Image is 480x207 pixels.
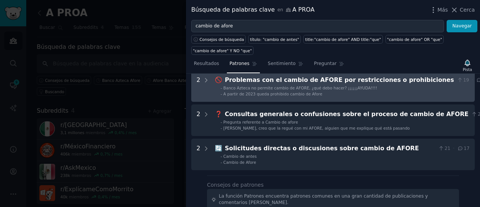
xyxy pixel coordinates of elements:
[196,145,200,152] font: 2
[215,110,222,118] font: ❓
[194,61,219,66] font: Resultados
[460,7,475,13] font: Cerca
[305,37,381,42] font: title:"cambio de afore" AND title:"que"
[191,35,246,44] button: Consejos de búsqueda
[452,23,472,29] font: Navegar
[220,120,222,124] font: -
[223,86,377,90] font: Banco Azteca no permite cambio de AFORE, ¿qué debo hacer? ¡¡¡¡¡¡AYUDA!!!!
[227,58,260,73] a: Patrones
[191,20,444,33] input: Pruebe una palabra clave relacionada con su negocio
[265,58,306,73] a: Sentimiento
[191,6,275,13] font: Búsqueda de palabras clave
[314,61,336,66] font: Preguntar
[215,145,222,152] font: 🔄
[223,160,256,165] font: Cambio de Afore
[387,37,442,42] font: "cambio de afore" OR "que"
[472,77,473,83] font: ·
[250,37,299,42] font: título: "cambio de antes"
[220,154,222,159] font: -
[277,7,283,12] font: en
[460,57,475,73] button: Pista
[191,58,222,73] a: Resultados
[215,76,222,83] font: 🚫
[292,6,315,13] font: A PROA
[225,110,469,118] font: Consultas generales o confusiones sobre el proceso de cambio de AFORE
[453,146,454,151] font: ·
[219,193,428,205] font: La función Patrones encuentra patrones comunes en una gran cantidad de publicaciones y comentario...
[191,46,253,55] a: "cambio de afore" Y NO "que"
[220,92,222,96] font: -
[463,67,472,72] font: Pista
[220,160,222,165] font: -
[220,86,222,90] font: -
[311,58,347,73] a: Preguntar
[223,92,322,96] font: A partir de 2023 queda prohibido cambio de Afore
[229,61,249,66] font: Patrones
[196,110,200,118] font: 2
[220,126,222,130] font: -
[447,20,477,33] button: Navegar
[268,61,295,66] font: Sentimiento
[444,146,450,151] font: 21
[463,77,469,83] font: 19
[193,48,252,53] font: "cambio de afore" Y NO "que"
[225,76,454,83] font: Problemas con el cambio de AFORE por restricciones o prohibiciones
[223,126,410,130] font: [PERSON_NAME], creo que la regué con mi AFORE, alguien que me explique qué está pasando
[207,182,264,188] font: Consejos de patrones
[223,154,257,159] font: Cambio de antes
[248,35,301,44] a: título: "cambio de antes"
[199,37,244,42] font: Consejos de búsqueda
[385,35,444,44] a: "cambio de afore" OR "que"
[463,146,469,151] font: 17
[225,145,419,152] font: Solicitudes directas o discusiones sobre cambio de AFORE
[196,76,200,83] font: 2
[429,6,448,14] button: Más
[437,7,448,13] font: Más
[450,6,475,14] button: Cerca
[303,35,382,44] a: title:"cambio de afore" AND title:"que"
[223,120,298,124] font: Pregunta referente a Cambio de afore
